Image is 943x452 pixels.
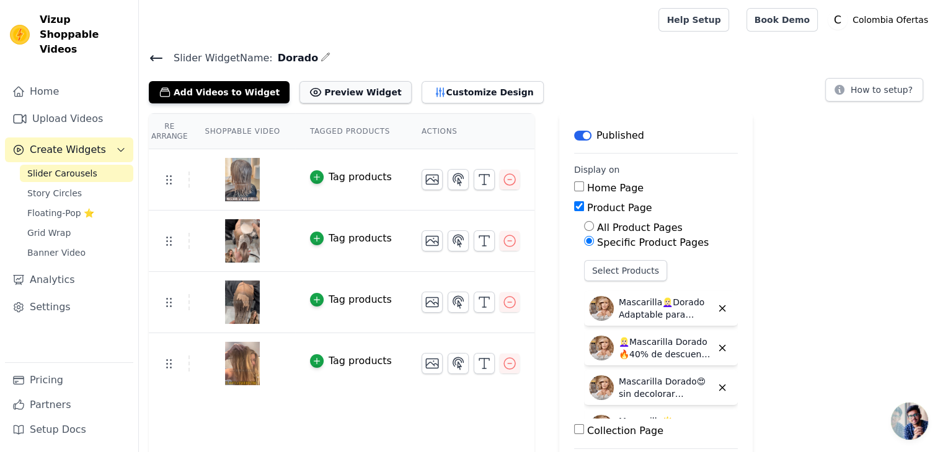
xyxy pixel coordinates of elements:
[20,224,133,241] a: Grid Wrap
[422,169,443,190] button: Change Thumbnail
[5,393,133,417] a: Partners
[589,415,614,440] img: Mascarilla🌟Avanzada Dorado - sin decolorar Adaptable para Cualquier Cabello🔥
[5,79,133,104] a: Home
[27,167,97,180] span: Slider Carousels
[619,336,712,360] p: 👱🏻‍♀️Mascarilla Dorado🔥40% de descuento🔥Adaptable para Cualquier [PERSON_NAME]
[5,137,133,162] button: Create Widgets
[329,231,392,246] div: Tag products
[20,185,133,202] a: Story Circles
[422,353,443,374] button: Change Thumbnail
[225,272,260,332] img: vizup-images-5aec.png
[149,81,290,103] button: Add Videos to Widget
[589,336,614,360] img: 👱🏻‍♀️Mascarilla Dorado🔥40% de descuento🔥Adaptable para Cualquier Cabello
[848,9,933,31] p: Colombia Ofertas
[5,267,133,292] a: Analytics
[712,377,733,398] button: Delete widget
[5,368,133,393] a: Pricing
[225,334,260,393] img: vizup-images-d3e5.png
[27,246,86,259] span: Banner Video
[422,81,544,103] button: Customize Design
[225,150,260,209] img: vizup-images-b2de.png
[589,375,614,400] img: Mascarilla Dorado😍sin decolorar Adaptable para Cualquier Cabello🔥
[5,417,133,442] a: Setup Docs
[20,165,133,182] a: Slider Carousels
[658,8,728,32] a: Help Setup
[310,170,392,185] button: Tag products
[329,354,392,368] div: Tag products
[27,187,82,199] span: Story Circles
[746,8,818,32] a: Book Demo
[20,244,133,261] a: Banner Video
[310,292,392,307] button: Tag products
[5,106,133,131] a: Upload Videos
[295,114,407,149] th: Tagged Products
[597,222,683,233] label: All Product Pages
[891,402,928,440] div: Chat abierto
[149,114,190,149] th: Re Arrange
[27,227,71,239] span: Grid Wrap
[20,204,133,222] a: Floating-Pop ⭐
[310,231,392,246] button: Tag products
[310,354,392,368] button: Tag products
[619,375,712,400] p: Mascarilla Dorado😍sin decolorar Adaptable para Cualquier [PERSON_NAME]🔥
[40,12,128,57] span: Vizup Shoppable Videos
[329,170,392,185] div: Tag products
[825,87,923,98] a: How to setup?
[407,114,534,149] th: Actions
[10,25,30,45] img: Vizup
[834,14,841,26] text: C
[422,230,443,251] button: Change Thumbnail
[329,292,392,307] div: Tag products
[299,81,411,103] button: Preview Widget
[619,296,712,321] p: Mascarilla👱🏻‍♀️Dorado Adaptable para Cualquier [PERSON_NAME]🔥40% de descuento🔥
[587,425,663,437] label: Collection Page
[27,207,94,219] span: Floating-Pop ⭐
[828,9,933,31] button: C Colombia Ofertas
[597,237,709,248] label: Specific Product Pages
[5,295,133,319] a: Settings
[422,292,443,313] button: Change Thumbnail
[712,298,733,319] button: Delete widget
[273,51,318,66] span: Dorado
[574,163,620,176] legend: Display on
[712,337,733,359] button: Delete widget
[825,78,923,102] button: How to setup?
[225,211,260,271] img: vizup-images-8304.png
[30,142,106,157] span: Create Widgets
[596,128,644,143] p: Published
[321,50,330,66] div: Edit Name
[190,114,294,149] th: Shoppable Video
[587,182,644,194] label: Home Page
[619,415,712,440] p: Mascarilla🌟Avanzada Dorado - sin decolorar Adaptable para Cualquier [PERSON_NAME]🔥
[584,260,667,281] button: Select Products
[587,202,652,214] label: Product Page
[164,51,273,66] span: Slider Widget Name:
[712,417,733,438] button: Delete widget
[589,296,614,321] img: Mascarilla👱🏻‍♀️Dorado Adaptable para Cualquier Cabello🔥40% de descuento🔥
